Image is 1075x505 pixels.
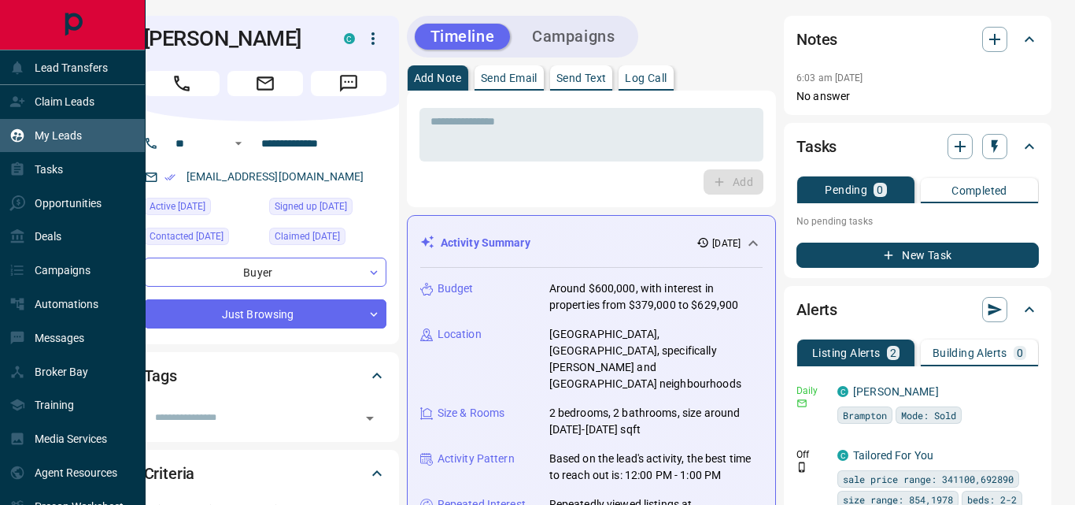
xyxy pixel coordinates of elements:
div: Tue Oct 14 2025 [144,228,261,250]
p: Size & Rooms [438,405,505,421]
p: Send Text [556,72,607,84]
div: condos.ca [344,33,355,44]
span: Message [311,71,386,96]
div: Tasks [796,128,1039,165]
p: 2 bedrooms, 2 bathrooms, size around [DATE]-[DATE] sqft [549,405,763,438]
p: Activity Summary [441,235,530,251]
p: 0 [877,184,883,195]
div: Just Browsing [144,299,386,329]
p: No pending tasks [796,210,1039,233]
div: Sun Jul 06 2025 [269,228,386,250]
svg: Email [796,398,807,409]
a: [PERSON_NAME] [853,385,939,398]
svg: Push Notification Only [796,462,807,473]
button: New Task [796,243,1039,268]
p: Building Alerts [933,347,1007,358]
p: Add Note [414,72,462,84]
div: Buyer [144,258,386,287]
p: Listing Alerts [812,347,881,358]
a: Tailored For You [853,449,933,462]
button: Timeline [415,24,511,50]
span: Active [DATE] [150,199,205,214]
div: Tags [144,357,386,395]
p: Send Email [481,72,537,84]
div: Tue Oct 14 2025 [144,198,261,220]
h2: Criteria [144,461,195,486]
span: Call [144,71,220,96]
p: Budget [438,280,474,297]
p: Daily [796,384,828,398]
div: Mon Apr 12 2021 [269,198,386,220]
p: Activity Pattern [438,451,515,467]
h2: Notes [796,27,837,52]
p: Around $600,000, with interest in properties from $379,000 to $629,900 [549,280,763,314]
p: [GEOGRAPHIC_DATA], [GEOGRAPHIC_DATA], specifically [PERSON_NAME] and [GEOGRAPHIC_DATA] neighbourh... [549,326,763,392]
button: Open [359,407,381,429]
a: [EMAIL_ADDRESS][DOMAIN_NAME] [187,170,364,183]
div: condos.ca [837,386,848,397]
span: Claimed [DATE] [275,228,340,244]
p: 2 [890,347,896,358]
button: Open [229,134,248,153]
h2: Alerts [796,297,837,322]
span: Mode: Sold [901,407,956,423]
p: Based on the lead's activity, the best time to reach out is: 12:00 PM - 1:00 PM [549,451,763,484]
span: Contacted [DATE] [150,228,223,244]
p: No answer [796,88,1039,105]
p: Completed [951,185,1007,196]
p: 6:03 am [DATE] [796,72,863,84]
span: Brampton [843,407,887,423]
p: Log Call [625,72,667,84]
span: Signed up [DATE] [275,199,347,214]
span: Email [227,71,303,96]
div: Notes [796,20,1039,58]
p: Location [438,326,482,343]
h2: Tags [144,363,177,388]
div: Criteria [144,455,386,492]
h1: [PERSON_NAME] [144,26,320,51]
h2: Tasks [796,134,837,159]
div: condos.ca [837,450,848,461]
button: Campaigns [516,24,630,50]
p: Off [796,447,828,462]
span: sale price range: 341100,692890 [843,471,1014,487]
p: 0 [1017,347,1023,358]
svg: Email Verified [164,172,175,183]
p: [DATE] [712,236,741,251]
div: Alerts [796,291,1039,329]
div: Activity Summary[DATE] [420,228,763,258]
p: Pending [825,184,867,195]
